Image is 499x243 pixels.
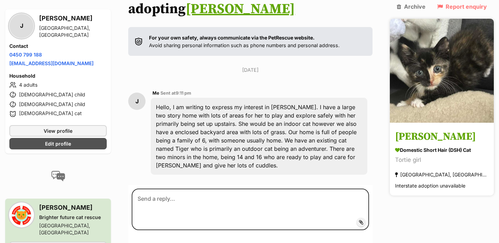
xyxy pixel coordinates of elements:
h3: [PERSON_NAME] [39,14,107,23]
a: Report enquiry [437,3,487,10]
a: View profile [9,125,107,137]
a: Edit profile [9,138,107,149]
li: [DEMOGRAPHIC_DATA] cat [9,110,107,118]
p: [DATE] [128,66,373,73]
a: Archive [397,3,426,10]
a: 0450 799 188 [9,52,42,58]
span: Edit profile [45,140,71,147]
span: Me [152,90,159,96]
img: conversation-icon-4a6f8262b818ee0b60e3300018af0b2d0b884aa5de6e9bcb8d3d4eeb1a70a7c4.svg [51,171,65,181]
span: Sent at [160,90,191,96]
div: J [9,14,34,38]
div: Domestic Short Hair (DSH) Cat [395,147,489,154]
div: [GEOGRAPHIC_DATA], [GEOGRAPHIC_DATA] [39,25,107,38]
p: Avoid sharing personal information such as phone numbers and personal address. [149,34,340,49]
li: [DEMOGRAPHIC_DATA] child [9,100,107,109]
a: [PERSON_NAME] [186,0,295,18]
a: [EMAIL_ADDRESS][DOMAIN_NAME] [9,60,94,66]
div: Brighter future cat rescue [39,214,107,221]
div: Hello, I am writing to express my interest in [PERSON_NAME]. I have a large two story home with l... [151,98,367,175]
div: J [128,93,146,110]
h3: [PERSON_NAME] [39,203,107,212]
div: [GEOGRAPHIC_DATA], [GEOGRAPHIC_DATA] [395,170,489,180]
h4: Household [9,72,107,79]
h3: [PERSON_NAME] [395,129,489,145]
a: [PERSON_NAME] Domestic Short Hair (DSH) Cat Tortie girl [GEOGRAPHIC_DATA], [GEOGRAPHIC_DATA] Inte... [390,124,494,196]
span: View profile [44,127,72,134]
div: Tortie girl [395,156,489,165]
li: [DEMOGRAPHIC_DATA] child [9,90,107,99]
div: [GEOGRAPHIC_DATA], [GEOGRAPHIC_DATA] [39,222,107,236]
span: Interstate adoption unavailable [395,183,465,189]
img: Brighter future cat rescue profile pic [9,203,34,227]
h4: Contact [9,43,107,50]
strong: For your own safety, always communicate via the PetRescue website. [149,35,315,41]
li: 4 adults [9,81,107,89]
img: Daphne [390,19,494,123]
span: 9:11 pm [176,90,191,96]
